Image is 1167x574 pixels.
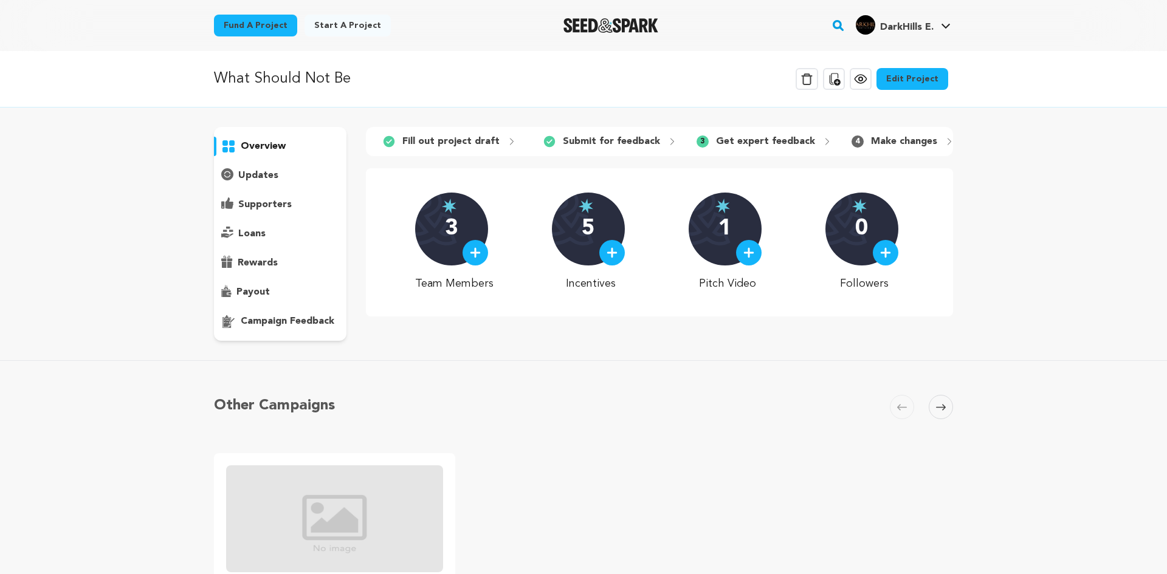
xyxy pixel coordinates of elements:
p: Pitch Video [689,275,767,292]
div: DarkHills E.'s Profile [856,15,934,35]
p: payout [236,285,270,299]
p: Get expert feedback [716,134,815,149]
span: DarkHills E. [880,22,934,32]
p: 3 [445,217,458,241]
img: plus.svg [607,247,618,258]
a: DarkHills E.'s Profile [853,13,953,35]
img: b43f3a461490f4a4.jpg [856,15,875,35]
img: Seed&Spark Logo Dark Mode [563,18,659,33]
button: rewards [214,253,346,273]
span: 4 [852,135,864,148]
button: overview [214,137,346,156]
p: campaign feedback [241,314,334,329]
button: payout [214,282,346,302]
button: loans [214,224,346,244]
p: Submit for feedback [563,134,660,149]
button: campaign feedback [214,312,346,331]
p: rewards [238,256,278,270]
span: DarkHills E.'s Profile [853,13,953,38]
p: 5 [582,217,594,241]
p: Followers [825,275,904,292]
button: updates [214,166,346,185]
button: supporters [214,195,346,214]
a: Edit Project [876,68,948,90]
p: updates [238,168,278,183]
img: plus.svg [880,247,891,258]
p: 1 [718,217,731,241]
p: Incentives [552,275,630,292]
img: plus.svg [470,247,481,258]
p: overview [241,139,286,154]
a: Seed&Spark Homepage [563,18,659,33]
h5: Other Campaigns [214,395,335,417]
span: 3 [697,135,709,148]
a: Start a project [305,15,391,36]
p: What Should Not Be [214,68,351,90]
p: Make changes [871,134,937,149]
a: Fund a project [214,15,297,36]
p: loans [238,227,266,241]
p: 0 [855,217,868,241]
img: plus.svg [743,247,754,258]
p: Fill out project draft [402,134,500,149]
p: supporters [238,197,292,212]
p: Team Members [415,275,494,292]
